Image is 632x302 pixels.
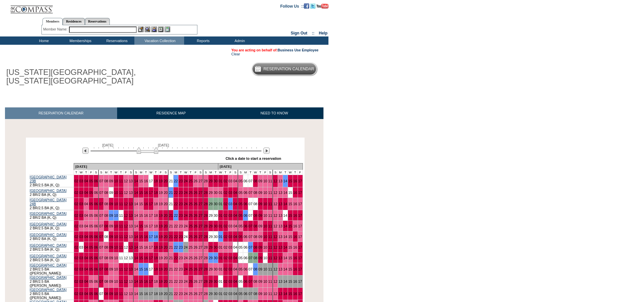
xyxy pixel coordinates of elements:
[79,224,83,228] a: 03
[169,202,173,206] a: 21
[104,224,108,228] a: 08
[198,224,202,228] a: 27
[169,191,173,195] a: 21
[124,224,128,228] a: 12
[198,179,202,183] a: 27
[94,213,98,217] a: 06
[151,27,157,32] img: Impersonate
[233,191,237,195] a: 04
[244,213,247,217] a: 06
[79,213,83,217] a: 03
[74,213,78,217] a: 02
[244,191,247,195] a: 06
[278,202,282,206] a: 13
[239,191,243,195] a: 05
[209,235,213,239] a: 29
[159,224,163,228] a: 19
[124,235,128,239] a: 12
[179,202,183,206] a: 23
[310,3,316,9] img: Follow us on Twitter
[229,202,233,206] a: 03
[109,202,113,206] a: 09
[268,213,272,217] a: 11
[268,224,272,228] a: 11
[288,213,292,217] a: 15
[224,179,228,183] a: 02
[263,148,270,154] img: Next
[79,191,83,195] a: 03
[283,213,287,217] a: 14
[159,179,163,183] a: 19
[316,4,328,9] img: Subscribe to our YouTube Channel
[224,202,228,206] a: 02
[219,224,223,228] a: 01
[104,191,108,195] a: 08
[288,202,292,206] a: 15
[174,224,178,228] a: 22
[74,179,78,183] a: 02
[239,202,243,206] a: 05
[189,213,193,217] a: 25
[164,235,168,239] a: 20
[82,148,89,154] img: Previous
[194,224,198,228] a: 26
[225,107,323,119] a: NEED TO KNOW
[99,202,103,206] a: 07
[134,235,138,239] a: 14
[229,235,233,239] a: 03
[109,179,113,183] a: 09
[219,202,223,206] a: 01
[233,179,237,183] a: 04
[219,213,223,217] a: 01
[89,179,93,183] a: 05
[273,179,277,183] a: 12
[189,191,193,195] a: 25
[99,179,103,183] a: 07
[219,235,223,239] a: 01
[263,213,267,217] a: 10
[273,213,277,217] a: 12
[316,4,328,8] a: Subscribe to our YouTube Channel
[179,191,183,195] a: 23
[231,52,240,56] a: Clear
[134,202,138,206] a: 14
[99,213,103,217] a: 07
[79,179,83,183] a: 03
[298,224,302,228] a: 17
[94,235,98,239] a: 06
[114,224,118,228] a: 10
[273,224,277,228] a: 12
[253,179,257,183] a: 08
[198,202,202,206] a: 27
[248,202,252,206] a: 07
[139,191,143,195] a: 15
[194,235,198,239] a: 26
[119,179,123,183] a: 11
[204,179,208,183] a: 28
[244,202,247,206] a: 06
[219,179,223,183] a: 01
[94,179,98,183] a: 06
[119,224,123,228] a: 11
[89,191,93,195] a: 05
[214,179,218,183] a: 30
[124,191,128,195] a: 12
[273,202,277,206] a: 12
[233,202,237,206] a: 04
[149,191,153,195] a: 17
[194,179,198,183] a: 26
[184,213,188,217] a: 24
[30,211,67,215] a: [GEOGRAPHIC_DATA]
[164,191,168,195] a: 20
[214,191,218,195] a: 30
[204,213,208,217] a: 28
[209,224,213,228] a: 29
[174,213,178,217] a: 22
[149,213,153,217] a: 17
[174,179,178,183] a: 22
[138,27,144,32] img: b_edit.gif
[194,202,198,206] a: 26
[263,179,267,183] a: 10
[283,224,287,228] a: 14
[114,235,118,239] a: 10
